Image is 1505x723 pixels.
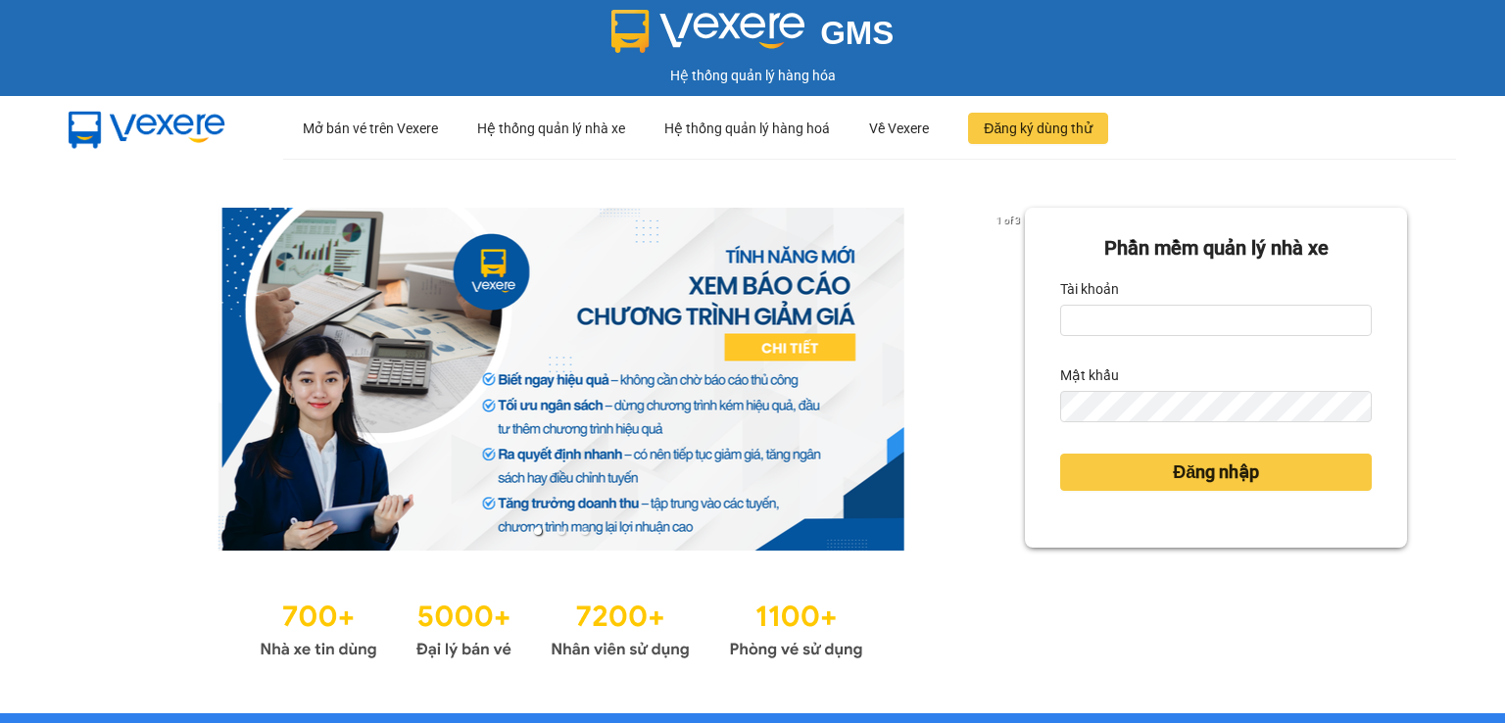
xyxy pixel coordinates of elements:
[5,65,1500,86] div: Hệ thống quản lý hàng hóa
[997,208,1025,551] button: next slide / item
[49,96,245,161] img: mbUUG5Q.png
[1060,454,1372,491] button: Đăng nhập
[869,97,929,160] div: Về Vexere
[477,97,625,160] div: Hệ thống quản lý nhà xe
[991,208,1025,233] p: 1 of 3
[303,97,438,160] div: Mở bán vé trên Vexere
[984,118,1092,139] span: Đăng ký dùng thử
[581,527,589,535] li: slide item 3
[1173,458,1259,486] span: Đăng nhập
[1060,360,1119,391] label: Mật khẩu
[1060,233,1372,264] div: Phần mềm quản lý nhà xe
[611,29,895,45] a: GMS
[820,15,894,51] span: GMS
[558,527,565,535] li: slide item 2
[611,10,805,53] img: logo 2
[1060,391,1372,422] input: Mật khẩu
[968,113,1108,144] button: Đăng ký dùng thử
[1060,305,1372,336] input: Tài khoản
[534,527,542,535] li: slide item 1
[260,590,863,664] img: Statistics.png
[98,208,125,551] button: previous slide / item
[1060,273,1119,305] label: Tài khoản
[664,97,830,160] div: Hệ thống quản lý hàng hoá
